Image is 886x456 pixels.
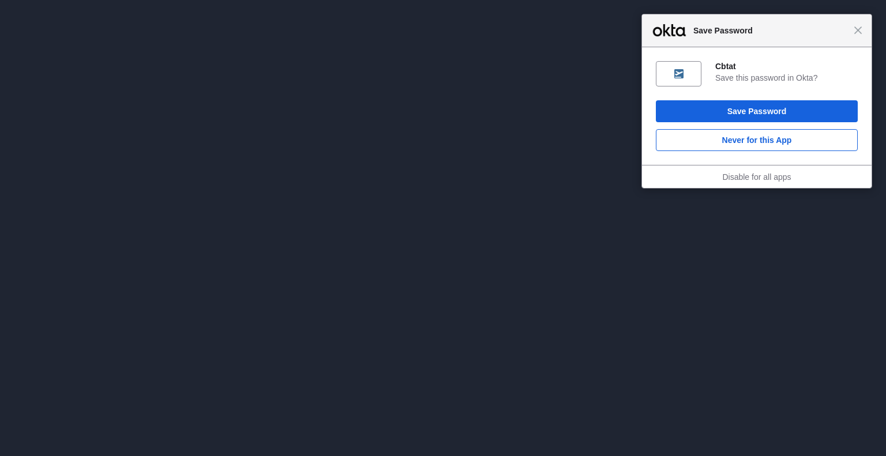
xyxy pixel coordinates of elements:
button: Never for this App [656,129,858,151]
button: Save Password [656,100,858,122]
a: Disable for all apps [722,172,791,182]
div: Save this password in Okta? [715,73,858,83]
div: Cbtat [715,61,858,71]
span: Close [854,26,862,35]
span: Save Password [688,24,854,37]
img: 9IrUADAAAABklEQVQDAMp15y9HRpfFAAAAAElFTkSuQmCC [674,69,684,78]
